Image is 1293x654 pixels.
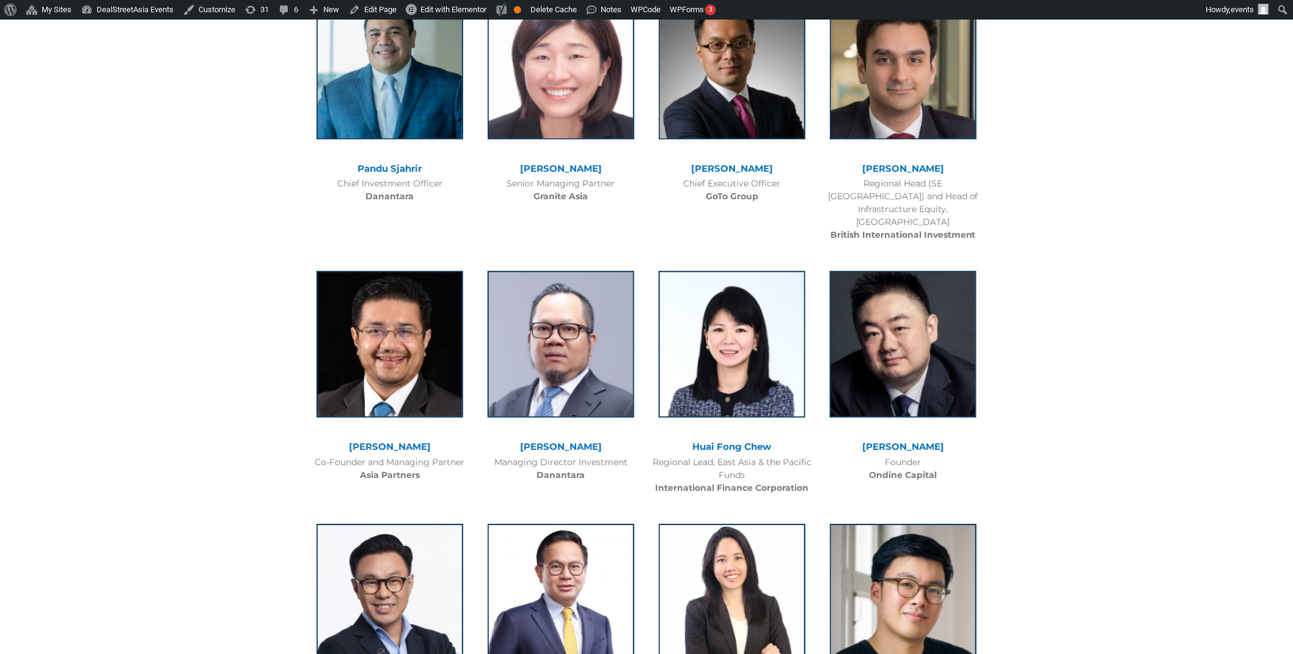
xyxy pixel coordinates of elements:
[830,271,976,417] img: Randolph Hsu-square
[482,456,640,482] div: Managing Director Investment
[534,191,588,202] b: Granite Asia
[366,191,414,202] b: Danantara
[862,163,944,174] a: [PERSON_NAME]
[537,469,585,480] b: Danantara
[691,163,773,174] a: [PERSON_NAME]
[1231,5,1255,14] span: events
[360,469,420,480] b: Asia Partners
[706,191,758,202] b: GoTo Group
[656,482,809,493] b: International Finance Corporation
[693,441,772,452] a: Huai Fong Chew
[862,441,944,452] a: [PERSON_NAME]
[520,441,602,452] a: [PERSON_NAME]
[310,177,469,203] div: Chief Investment Officer
[310,456,469,482] div: Co-Founder and Managing Partner
[824,456,983,482] div: Founder
[358,163,422,174] a: Pandu Sjahrir
[514,6,521,13] div: OK
[520,163,602,174] a: [PERSON_NAME]
[488,271,634,417] img: Stefanus Hadiwidjaja
[824,177,983,241] div: Regional Head (SE [GEOGRAPHIC_DATA]) and Head of Infrastructure Equity, [GEOGRAPHIC_DATA]
[653,177,811,203] div: Chief Executive Officer
[705,4,716,15] div: 3
[420,5,486,14] span: Edit with Elementor
[349,441,431,452] a: [PERSON_NAME]
[482,177,640,203] div: Senior Managing Partner
[659,271,805,417] img: Huai Fong Chew
[317,271,463,417] img: Nick Nash
[870,469,937,480] b: Ondine Capital
[653,456,811,494] div: Regional Lead, East Asia & the Pacific Funds
[830,229,976,240] b: British International Investment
